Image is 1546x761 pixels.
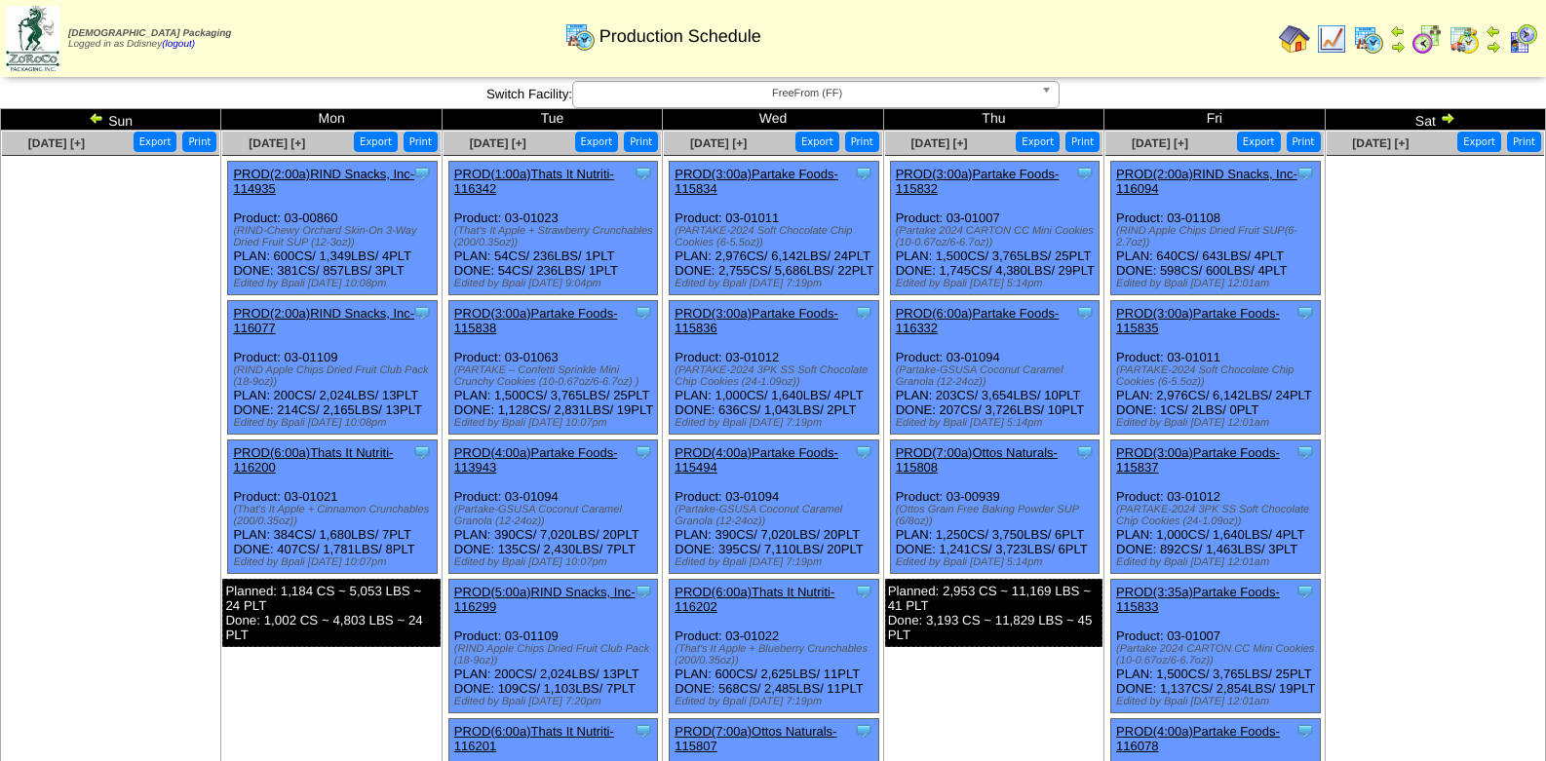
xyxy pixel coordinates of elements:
a: PROD(6:00a)Thats It Nutriti-116200 [233,445,393,475]
a: [DATE] [+] [690,136,747,150]
div: Edited by Bpali [DATE] 12:01am [1116,556,1319,568]
img: arrowleft.gif [89,110,104,126]
img: Tooltip [412,164,432,183]
img: Tooltip [1075,303,1095,323]
img: Tooltip [412,303,432,323]
img: home.gif [1279,23,1310,55]
button: Export [1016,132,1060,152]
a: PROD(7:00a)Ottos Naturals-115807 [675,724,836,753]
div: (PARTAKE – Confetti Sprinkle Mini Crunchy Cookies (10-0.67oz/6-6.7oz) ) [454,364,657,388]
img: calendarblend.gif [1411,23,1443,55]
td: Mon [221,109,442,131]
a: PROD(7:00a)Ottos Naturals-115808 [896,445,1058,475]
div: Product: 03-01021 PLAN: 384CS / 1,680LBS / 7PLT DONE: 407CS / 1,781LBS / 8PLT [228,440,437,574]
img: Tooltip [854,442,873,462]
div: (RIND Apple Chips Dried Fruit Club Pack (18-9oz)) [233,364,436,388]
img: Tooltip [1295,164,1315,183]
div: Edited by Bpali [DATE] 10:07pm [454,417,657,429]
div: (Partake 2024 CARTON CC Mini Cookies (10-0.67oz/6-6.7oz)) [896,225,1099,248]
button: Export [354,132,398,152]
a: [DATE] [+] [1132,136,1188,150]
button: Print [1287,132,1321,152]
a: [DATE] [+] [249,136,305,150]
div: Product: 03-01012 PLAN: 1,000CS / 1,640LBS / 4PLT DONE: 892CS / 1,463LBS / 3PLT [1111,440,1320,574]
img: Tooltip [412,442,432,462]
a: PROD(3:00a)Partake Foods-115838 [454,306,618,335]
div: (That's It Apple + Strawberry Crunchables (200/0.35oz)) [454,225,657,248]
a: [DATE] [+] [470,136,526,150]
img: arrowright.gif [1390,39,1406,55]
div: Product: 03-01108 PLAN: 640CS / 643LBS / 4PLT DONE: 598CS / 600LBS / 4PLT [1111,162,1320,295]
button: Export [1457,132,1501,152]
div: (Partake-GSUSA Coconut Caramel Granola (12-24oz)) [896,364,1099,388]
button: Export [1237,132,1281,152]
div: (Partake-GSUSA Coconut Caramel Granola (12-24oz)) [675,504,877,527]
img: arrowleft.gif [1390,23,1406,39]
button: Export [795,132,839,152]
img: Tooltip [1075,164,1095,183]
a: PROD(2:00a)RIND Snacks, Inc-114935 [233,167,414,196]
button: Print [845,132,879,152]
div: Edited by Bpali [DATE] 7:19pm [675,278,877,289]
div: (That's It Apple + Cinnamon Crunchables (200/0.35oz)) [233,504,436,527]
div: Product: 03-01023 PLAN: 54CS / 236LBS / 1PLT DONE: 54CS / 236LBS / 1PLT [448,162,657,295]
img: Tooltip [854,721,873,741]
div: Edited by Bpali [DATE] 9:04pm [454,278,657,289]
div: (Partake 2024 CARTON CC Mini Cookies (10-0.67oz/6-6.7oz)) [1116,643,1319,666]
div: Product: 03-01109 PLAN: 200CS / 2,024LBS / 13PLT DONE: 109CS / 1,103LBS / 7PLT [448,580,657,713]
img: calendarprod.gif [1353,23,1384,55]
div: Product: 03-00939 PLAN: 1,250CS / 3,750LBS / 6PLT DONE: 1,241CS / 3,723LBS / 6PLT [890,440,1099,574]
div: Edited by Bpali [DATE] 7:19pm [675,556,877,568]
a: PROD(2:00a)RIND Snacks, Inc-116077 [233,306,414,335]
div: Edited by Bpali [DATE] 5:14pm [896,556,1099,568]
td: Thu [883,109,1103,131]
a: PROD(1:00a)Thats It Nutriti-116342 [454,167,614,196]
div: Edited by Bpali [DATE] 10:07pm [454,556,657,568]
button: Print [182,132,216,152]
a: [DATE] [+] [910,136,967,150]
a: PROD(5:00a)RIND Snacks, Inc-116299 [454,585,636,614]
div: Product: 03-01012 PLAN: 1,000CS / 1,640LBS / 4PLT DONE: 636CS / 1,043LBS / 2PLT [670,301,878,435]
div: Product: 03-01109 PLAN: 200CS / 2,024LBS / 13PLT DONE: 214CS / 2,165LBS / 13PLT [228,301,437,435]
button: Export [134,132,177,152]
button: Print [404,132,438,152]
div: Product: 03-01094 PLAN: 390CS / 7,020LBS / 20PLT DONE: 135CS / 2,430LBS / 7PLT [448,440,657,574]
img: line_graph.gif [1316,23,1347,55]
td: Sun [1,109,221,131]
div: Edited by Bpali [DATE] 5:14pm [896,278,1099,289]
div: Planned: 2,953 CS ~ 11,169 LBS ~ 41 PLT Done: 3,193 CS ~ 11,829 LBS ~ 45 PLT [885,579,1102,647]
span: FreeFrom (FF) [581,82,1033,105]
img: Tooltip [634,582,653,601]
div: (PARTAKE-2024 3PK SS Soft Chocolate Chip Cookies (24-1.09oz)) [1116,504,1319,527]
img: zoroco-logo-small.webp [6,6,59,71]
td: Tue [442,109,662,131]
a: [DATE] [+] [1352,136,1409,150]
img: Tooltip [634,721,653,741]
div: Edited by Bpali [DATE] 12:01am [1116,417,1319,429]
div: Product: 03-01011 PLAN: 2,976CS / 6,142LBS / 24PLT DONE: 1CS / 2LBS / 0PLT [1111,301,1320,435]
img: Tooltip [634,164,653,183]
div: Edited by Bpali [DATE] 10:07pm [233,556,436,568]
div: Edited by Bpali [DATE] 7:19pm [675,696,877,707]
a: PROD(6:00a)Partake Foods-116332 [896,306,1060,335]
img: Tooltip [634,442,653,462]
a: PROD(3:00a)Partake Foods-115837 [1116,445,1280,475]
div: Product: 03-01007 PLAN: 1,500CS / 3,765LBS / 25PLT DONE: 1,745CS / 4,380LBS / 29PLT [890,162,1099,295]
div: Planned: 1,184 CS ~ 5,053 LBS ~ 24 PLT Done: 1,002 CS ~ 4,803 LBS ~ 24 PLT [222,579,440,647]
a: PROD(3:00a)Partake Foods-115834 [675,167,838,196]
div: Product: 03-01094 PLAN: 203CS / 3,654LBS / 10PLT DONE: 207CS / 3,726LBS / 10PLT [890,301,1099,435]
button: Print [624,132,658,152]
div: (PARTAKE-2024 Soft Chocolate Chip Cookies (6-5.5oz)) [1116,364,1319,388]
a: PROD(3:35a)Partake Foods-115833 [1116,585,1280,614]
span: [DEMOGRAPHIC_DATA] Packaging [68,28,231,39]
div: (RIND-Chewy Orchard Skin-On 3-Way Dried Fruit SUP (12-3oz)) [233,225,436,248]
button: Print [1507,132,1541,152]
a: PROD(2:00a)RIND Snacks, Inc-116094 [1116,167,1297,196]
img: Tooltip [1295,721,1315,741]
img: arrowright.gif [1440,110,1455,126]
img: Tooltip [1295,582,1315,601]
a: PROD(3:00a)Partake Foods-115832 [896,167,1060,196]
div: Edited by Bpali [DATE] 12:01am [1116,696,1319,707]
